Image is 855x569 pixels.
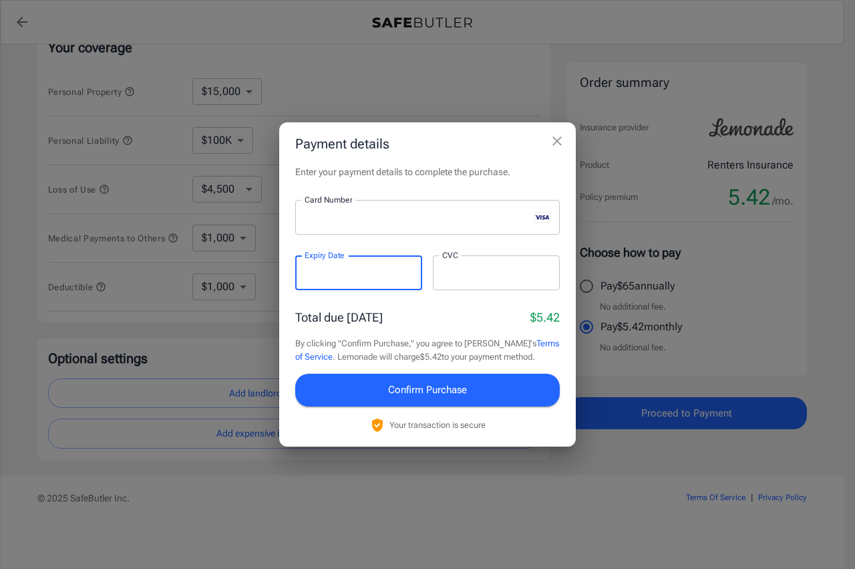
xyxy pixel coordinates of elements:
iframe: Secure card number input frame [305,211,529,224]
label: CVC [442,249,458,261]
label: Expiry Date [305,249,345,261]
p: Total due [DATE] [295,308,383,326]
a: Terms of Service [295,338,559,362]
iframe: Secure expiration date input frame [305,267,413,279]
button: Confirm Purchase [295,374,560,406]
span: Confirm Purchase [388,381,467,399]
h2: Payment details [279,122,576,165]
svg: visa [534,212,550,223]
p: $5.42 [530,308,560,326]
iframe: Secure CVC input frame [442,267,550,279]
button: close [544,128,570,154]
p: Your transaction is secure [389,419,486,431]
p: By clicking "Confirm Purchase," you agree to [PERSON_NAME]'s . Lemonade will charge $5.42 to your... [295,337,560,363]
p: Enter your payment details to complete the purchase. [295,165,560,179]
label: Card Number [305,194,352,205]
